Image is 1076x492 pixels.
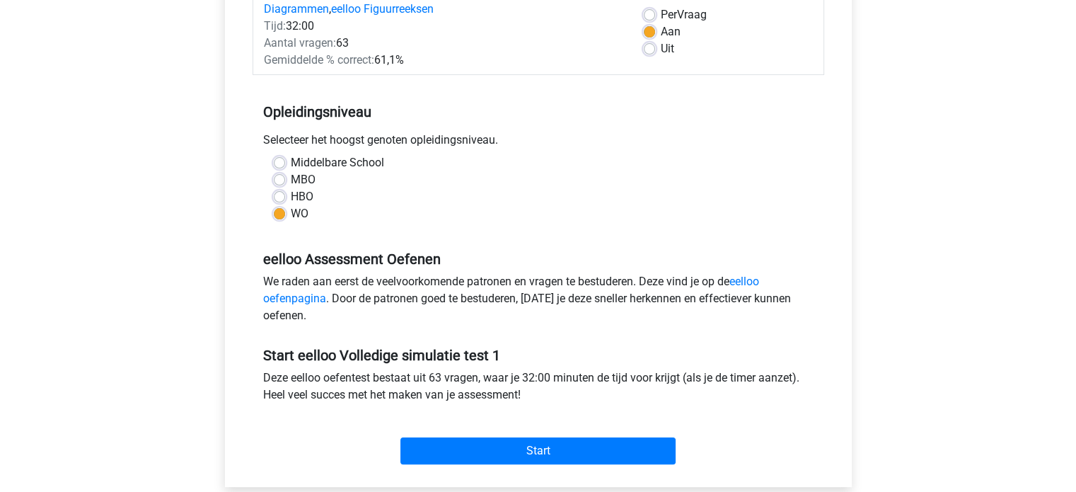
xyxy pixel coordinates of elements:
[253,132,824,154] div: Selecteer het hoogst genoten opleidingsniveau.
[661,40,674,57] label: Uit
[253,370,824,409] div: Deze eelloo oefentest bestaat uit 63 vragen, waar je 32:00 minuten de tijd voor krijgt (als je de...
[253,52,633,69] div: 61,1%
[291,154,384,171] label: Middelbare School
[291,171,316,188] label: MBO
[661,6,707,23] label: Vraag
[331,2,434,16] a: eelloo Figuurreeksen
[253,273,824,330] div: We raden aan eerst de veelvoorkomende patronen en vragen te bestuderen. Deze vind je op de . Door...
[263,251,814,268] h5: eelloo Assessment Oefenen
[253,35,633,52] div: 63
[291,188,313,205] label: HBO
[264,19,286,33] span: Tijd:
[263,98,814,126] h5: Opleidingsniveau
[661,23,681,40] label: Aan
[263,347,814,364] h5: Start eelloo Volledige simulatie test 1
[264,36,336,50] span: Aantal vragen:
[661,8,677,21] span: Per
[291,205,308,222] label: WO
[400,437,676,464] input: Start
[264,53,374,67] span: Gemiddelde % correct:
[253,18,633,35] div: 32:00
